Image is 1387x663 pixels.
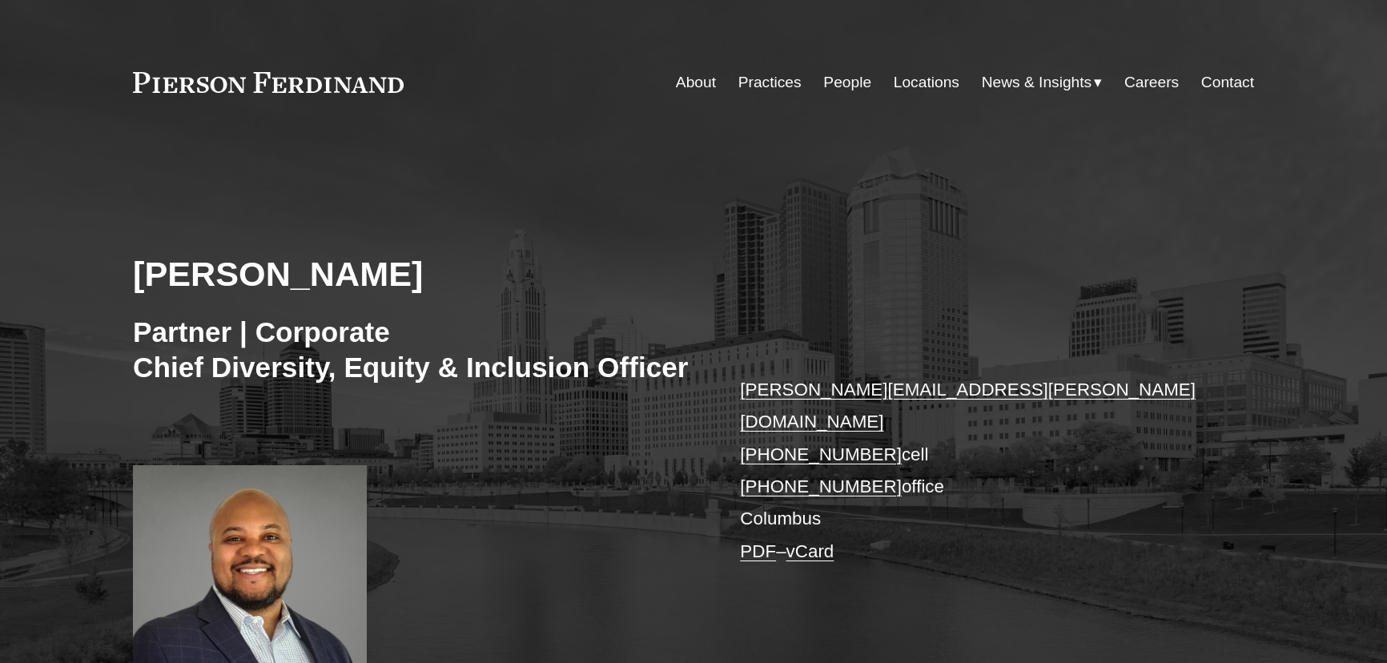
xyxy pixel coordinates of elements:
[740,476,902,496] a: [PHONE_NUMBER]
[1201,67,1254,98] a: Contact
[133,315,693,384] h3: Partner | Corporate Chief Diversity, Equity & Inclusion Officer
[982,67,1103,98] a: folder dropdown
[133,253,693,295] h2: [PERSON_NAME]
[982,69,1092,97] span: News & Insights
[740,380,1196,432] a: [PERSON_NAME][EMAIL_ADDRESS][PERSON_NAME][DOMAIN_NAME]
[823,67,871,98] a: People
[1124,67,1179,98] a: Careers
[676,67,716,98] a: About
[786,541,834,561] a: vCard
[740,541,776,561] a: PDF
[740,444,902,464] a: [PHONE_NUMBER]
[740,374,1207,568] p: cell office Columbus –
[894,67,959,98] a: Locations
[738,67,802,98] a: Practices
